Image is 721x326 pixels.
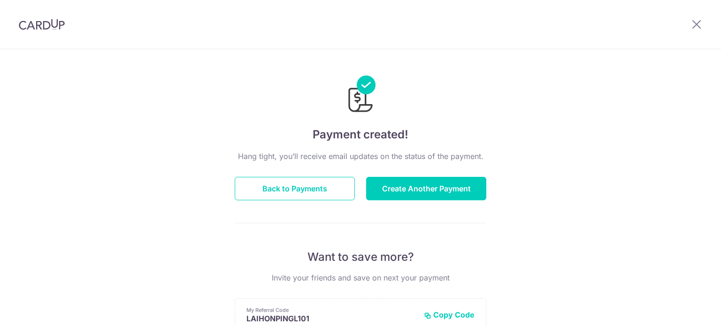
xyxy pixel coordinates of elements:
[235,126,486,143] h4: Payment created!
[246,306,416,314] p: My Referral Code
[19,19,65,30] img: CardUp
[345,76,376,115] img: Payments
[424,310,475,319] button: Copy Code
[235,250,486,265] p: Want to save more?
[235,151,486,162] p: Hang tight, you’ll receive email updates on the status of the payment.
[246,314,416,323] p: LAIHONPINGL101
[235,272,486,283] p: Invite your friends and save on next your payment
[366,177,486,200] button: Create Another Payment
[235,177,355,200] button: Back to Payments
